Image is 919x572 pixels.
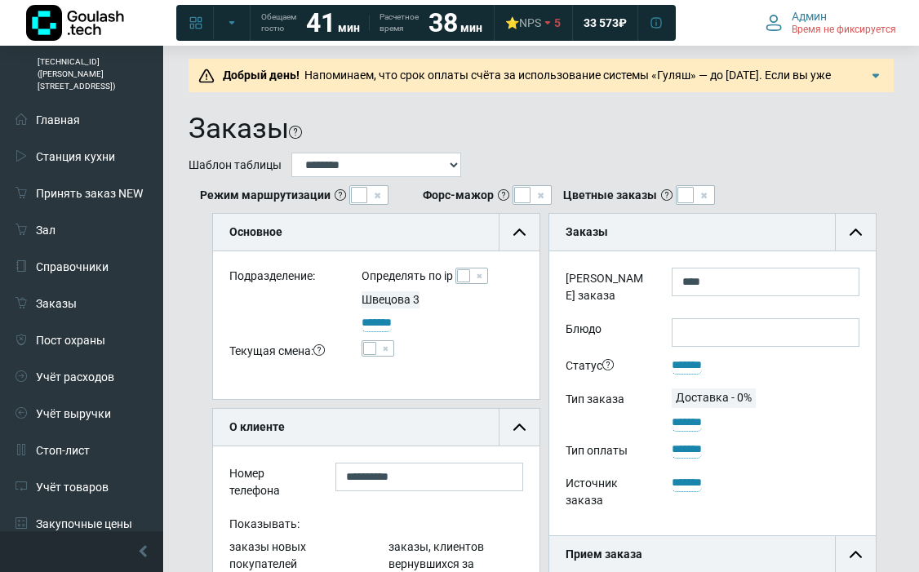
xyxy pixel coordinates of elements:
[553,268,659,310] label: [PERSON_NAME] заказа
[505,16,541,30] div: ⭐
[553,355,659,380] div: Статус
[868,68,884,84] img: Подробнее
[218,69,866,116] span: Напоминаем, что срок оплаты счёта за использование системы «Гуляш» — до [DATE]. Если вы уже произ...
[217,463,323,505] div: Номер телефона
[362,268,453,285] label: Определять по ip
[423,187,494,204] b: Форс-мажор
[223,69,300,82] b: Добрый день!
[217,513,535,539] div: Показывать:
[519,16,541,29] span: NPS
[200,187,331,204] b: Режим маршрутизации
[460,21,482,34] span: мин
[251,8,492,38] a: Обещаем гостю 41 мин Расчетное время 38 мин
[792,24,896,37] span: Время не фиксируется
[566,548,642,561] b: Прием заказа
[26,5,124,41] img: Логотип компании Goulash.tech
[756,6,906,40] button: Админ Время не фиксируется
[566,225,608,238] b: Заказы
[338,21,360,34] span: мин
[672,391,756,404] span: Доставка - 0%
[513,226,526,238] img: collapse
[217,340,349,366] div: Текущая смена:
[189,112,289,146] h1: Заказы
[362,293,420,306] span: Швецова 3
[189,157,282,174] label: Шаблон таблицы
[217,268,349,291] div: Подразделение:
[850,548,862,561] img: collapse
[198,68,215,84] img: Предупреждение
[619,16,627,30] span: ₽
[229,225,282,238] b: Основное
[380,11,419,34] span: Расчетное время
[495,8,570,38] a: ⭐NPS 5
[428,7,458,38] strong: 38
[553,472,659,515] div: Источник заказа
[563,187,657,204] b: Цветные заказы
[574,8,637,38] a: 33 573 ₽
[553,388,659,432] div: Тип заказа
[229,420,285,433] b: О клиенте
[554,16,561,30] span: 5
[261,11,296,34] span: Обещаем гостю
[513,421,526,433] img: collapse
[306,7,335,38] strong: 41
[584,16,619,30] span: 33 573
[850,226,862,238] img: collapse
[553,439,659,464] div: Тип оплаты
[553,318,659,347] label: Блюдо
[792,9,827,24] span: Админ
